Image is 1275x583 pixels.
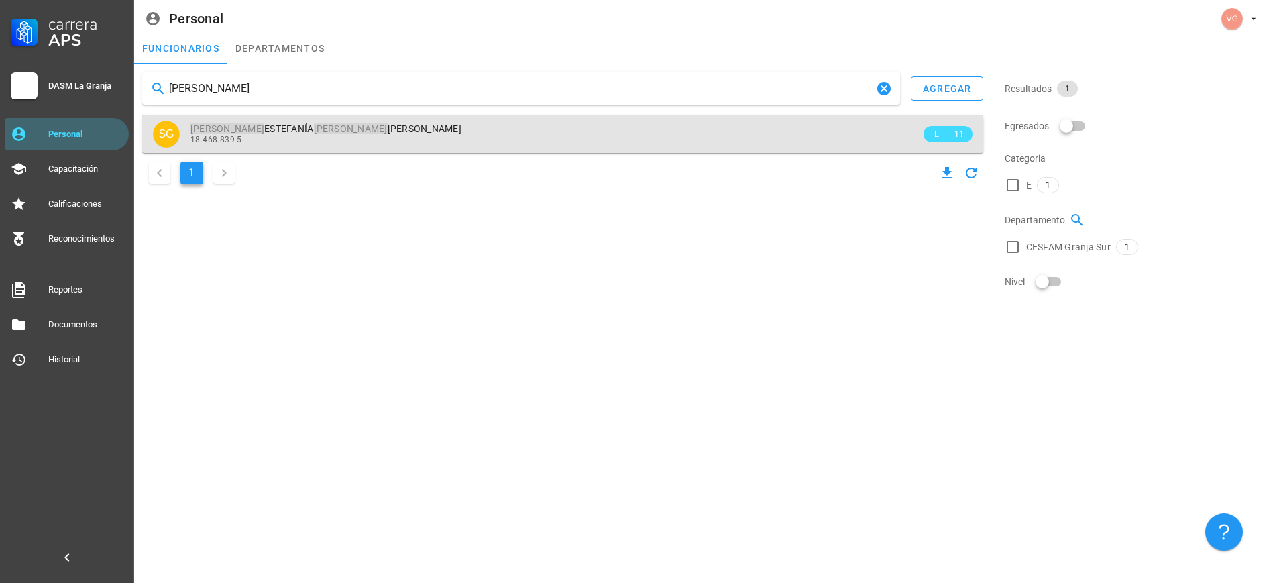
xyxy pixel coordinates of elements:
button: Página actual, página 1 [180,162,203,184]
span: 1 [1125,240,1129,254]
a: Historial [5,343,129,376]
a: departamentos [227,32,333,64]
a: Personal [5,118,129,150]
div: Carrera [48,16,123,32]
div: Categoria [1005,142,1267,174]
div: Reportes [48,284,123,295]
a: Reportes [5,274,129,306]
mark: [PERSON_NAME] [314,123,388,134]
div: Historial [48,354,123,365]
div: Documentos [48,319,123,330]
div: Personal [169,11,223,26]
div: Departamento [1005,204,1267,236]
button: Clear [876,81,892,97]
div: APS [48,32,123,48]
div: Egresados [1005,110,1267,142]
a: funcionarios [134,32,227,64]
span: 1 [1065,81,1070,97]
a: Calificaciones [5,188,129,220]
span: SG [158,121,174,148]
div: avatar [1221,8,1243,30]
div: Capacitación [48,164,123,174]
a: Capacitación [5,153,129,185]
a: Documentos [5,309,129,341]
div: Resultados [1005,72,1267,105]
div: Reconocimientos [48,233,123,244]
div: Nivel [1005,266,1267,298]
span: E [1026,178,1032,192]
div: Calificaciones [48,199,123,209]
span: CESFAM Granja Sur [1026,240,1111,254]
span: ESTEFANÍA [PERSON_NAME] [190,123,461,134]
input: Buscar funcionarios… [169,78,873,99]
button: agregar [911,76,983,101]
span: 18.468.839-5 [190,135,242,144]
a: Reconocimientos [5,223,129,255]
span: E [932,127,942,141]
span: 11 [954,127,964,141]
nav: Navegación de paginación [142,158,241,188]
div: DASM La Granja [48,81,123,91]
div: avatar [153,121,180,148]
div: agregar [922,83,972,94]
span: 1 [1046,178,1050,193]
div: Personal [48,129,123,140]
mark: [PERSON_NAME] [190,123,264,134]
